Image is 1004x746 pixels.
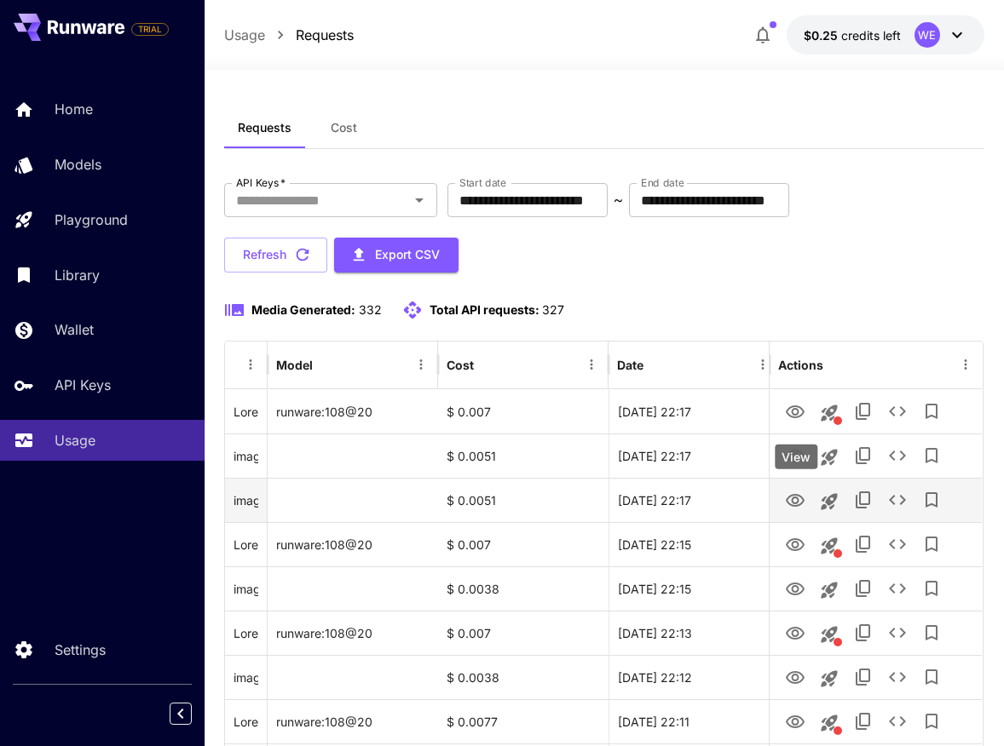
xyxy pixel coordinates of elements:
p: Settings [55,640,106,660]
div: $ 0.007 [438,611,609,655]
button: Menu [751,353,775,376]
div: Actions [779,358,824,372]
button: Add to library [915,704,949,738]
button: View [779,703,813,738]
button: See details [881,483,915,517]
a: Requests [296,25,354,45]
span: 332 [359,302,382,317]
button: This request includes a reference image. Clicking this will load all other parameters, but for pr... [813,617,847,651]
button: This request includes a reference image. Clicking this will load all other parameters, but for pr... [813,706,847,740]
button: See details [881,527,915,561]
button: This request includes a reference image. Clicking this will load all other parameters, but for pr... [813,396,847,430]
div: View [775,445,817,469]
div: $ 0.0077 [438,699,609,743]
button: View [779,526,813,561]
div: 28 Sep, 2025 22:12 [609,655,779,699]
div: $ 0.0051 [438,433,609,478]
button: Launch in playground [813,573,847,607]
button: See details [881,571,915,605]
button: See details [881,439,915,473]
div: $ 0.0038 [438,655,609,699]
div: 28 Sep, 2025 22:11 [609,699,779,743]
div: $ 0.007 [438,389,609,433]
label: Start date [459,175,506,190]
button: Sort [645,353,669,376]
button: Add to library [915,571,949,605]
button: See details [881,616,915,650]
button: View [779,571,813,605]
span: Cost [331,120,357,135]
div: Click to copy prompt [234,479,258,522]
div: $ 0.007 [438,522,609,566]
span: TRIAL [132,23,168,36]
span: 327 [542,302,564,317]
div: Model [276,358,313,372]
label: End date [641,175,684,190]
button: Launch in playground [813,485,847,519]
span: Total API requests: [430,302,540,317]
div: 28 Sep, 2025 22:15 [609,522,779,566]
button: See details [881,394,915,428]
p: Wallet [55,319,94,340]
div: Click to copy prompt [234,390,258,433]
span: credits left [841,28,901,43]
span: Requests [238,120,291,135]
button: Copy TaskUUID [847,439,881,473]
nav: breadcrumb [224,25,354,45]
div: 28 Sep, 2025 22:13 [609,611,779,655]
button: Copy TaskUUID [847,704,881,738]
button: See details [881,704,915,738]
button: Add to library [915,439,949,473]
label: API Keys [236,175,286,190]
div: Cost [447,358,474,372]
div: 28 Sep, 2025 22:17 [609,433,779,478]
button: Menu [580,353,603,376]
p: Home [55,99,93,119]
button: View [779,659,813,694]
button: Copy TaskUUID [847,616,881,650]
p: Usage [55,430,95,450]
button: View [779,615,813,650]
div: runware:108@20 [268,699,438,743]
button: Copy TaskUUID [847,571,881,605]
div: Click to copy prompt [234,523,258,566]
button: Open [407,188,431,212]
button: View [779,438,813,473]
div: 28 Sep, 2025 22:17 [609,389,779,433]
button: View [779,482,813,517]
p: Library [55,265,100,285]
div: 28 Sep, 2025 22:15 [609,566,779,611]
button: Menu [955,353,978,376]
div: runware:108@20 [268,522,438,566]
p: Playground [55,209,128,230]
a: Usage [224,25,265,45]
button: View [779,393,813,428]
p: API Keys [55,375,111,395]
button: See details [881,660,915,694]
div: Click to copy prompt [234,434,258,478]
div: Click to copy prompt [234,611,258,655]
button: Refresh [224,238,327,273]
button: $0.2454WE [787,15,984,55]
span: Media Generated: [251,302,355,317]
p: ~ [614,190,623,210]
div: $ 0.0051 [438,478,609,522]
div: WE [915,22,940,48]
button: Launch in playground [813,440,847,474]
button: Launch in playground [813,662,847,696]
p: Models [55,154,101,175]
button: This request includes a reference image. Clicking this will load all other parameters, but for pr... [813,529,847,563]
button: Copy TaskUUID [847,483,881,517]
div: Date [617,358,643,372]
button: Sort [314,353,338,376]
button: Add to library [915,660,949,694]
button: Sort [476,353,499,376]
div: Click to copy prompt [234,656,258,699]
button: Collapse sidebar [170,703,192,725]
button: Copy TaskUUID [847,394,881,428]
button: Add to library [915,483,949,517]
button: Add to library [915,527,949,561]
div: Click to copy prompt [234,567,258,611]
